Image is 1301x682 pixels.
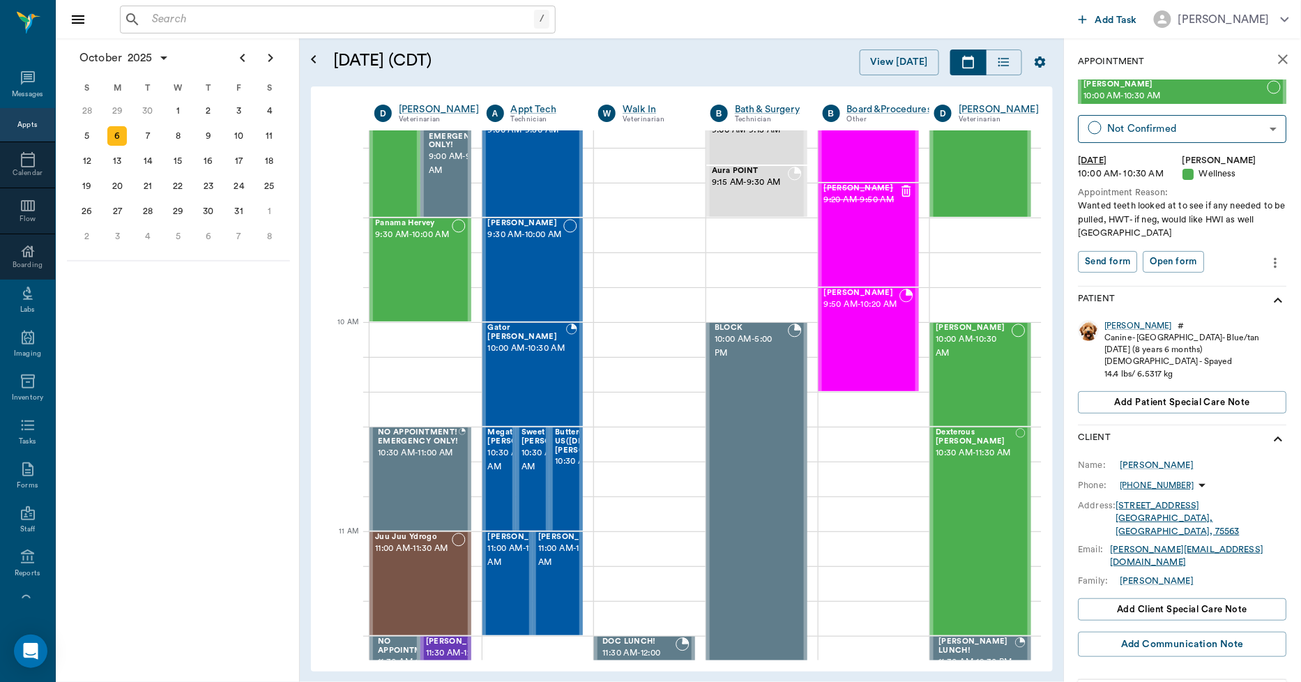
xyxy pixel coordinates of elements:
div: Tuesday, September 30, 2025 [138,101,158,121]
div: Forms [17,480,38,491]
a: [PERSON_NAME] [399,103,479,116]
a: [PERSON_NAME] [1120,459,1194,471]
div: Saturday, October 11, 2025 [259,126,279,146]
div: 11 AM [322,524,358,559]
div: 10:00 AM - 10:30 AM [1079,167,1183,181]
div: B [823,105,840,122]
div: Sunday, September 28, 2025 [77,101,97,121]
span: [PERSON_NAME] [824,184,900,193]
a: Board &Procedures [847,103,932,116]
div: BOOKED, 9:15 AM - 9:30 AM [706,165,807,218]
div: T [193,77,224,98]
div: Thursday, October 2, 2025 [199,101,218,121]
span: 9:00 AM - 9:30 AM [488,123,564,137]
span: [PERSON_NAME] [1084,80,1268,89]
span: 11:00 AM - 11:30 AM [375,542,452,556]
p: Patient [1079,292,1116,309]
span: 11:00 AM - 11:30 AM [488,542,558,570]
span: 10:30 AM - 11:30 AM [936,446,1015,460]
span: 10:30 AM - 11:00 AM [488,446,558,474]
div: Saturday, November 8, 2025 [259,227,279,246]
span: 10:00 AM - 10:30 AM [488,342,566,356]
div: Friday, October 3, 2025 [229,101,249,121]
div: Monday, October 13, 2025 [107,151,127,171]
div: Other [847,114,932,126]
span: Juu Juu Ydrogo [375,533,452,542]
button: Previous page [229,44,257,72]
div: Tuesday, October 21, 2025 [138,176,158,196]
div: [PERSON_NAME] [1105,320,1173,332]
div: NOT_CONFIRMED, 11:00 AM - 11:30 AM [533,531,583,636]
div: [PERSON_NAME] [1178,11,1270,28]
span: 9:00 AM - 9:30 AM [429,150,493,178]
button: View [DATE] [860,50,939,75]
div: BOOKED, 9:50 AM - 10:20 AM [819,287,920,392]
span: [PERSON_NAME] LUNCH! [938,637,1015,656]
span: [PERSON_NAME] [488,219,564,228]
span: 11:30 AM - 12:00 PM [602,646,676,674]
div: T [132,77,163,98]
div: Monday, October 27, 2025 [107,202,127,221]
span: BLOCK [715,324,788,333]
span: [PERSON_NAME] [488,533,558,542]
span: 9:50 AM - 10:20 AM [824,298,900,312]
div: Saturday, October 4, 2025 [259,101,279,121]
div: W [163,77,194,98]
div: Messages [12,89,44,100]
div: BOOKED, 10:30 AM - 11:00 AM [370,427,471,531]
button: Add client Special Care Note [1079,598,1287,621]
button: Open calendar [305,33,322,86]
a: Bath & Surgery [735,103,802,116]
div: BOOKED, 9:00 AM - 9:30 AM [482,113,584,218]
div: Wednesday, November 5, 2025 [169,227,188,246]
p: [PHONE_NUMBER] [1120,480,1194,492]
button: close [1270,45,1298,73]
span: Add client Special Care Note [1118,602,1248,617]
div: Staff [20,524,35,535]
p: Client [1079,431,1111,448]
div: Friday, October 10, 2025 [229,126,249,146]
div: NOT_CONFIRMED, 10:30 AM - 11:30 AM [930,427,1031,636]
span: 11:30 AM - 12:00 PM [426,646,496,674]
div: Wednesday, October 8, 2025 [169,126,188,146]
div: NOT_CONFIRMED, 10:30 AM - 11:00 AM [482,427,516,531]
button: Open form [1143,251,1204,273]
div: Phone: [1079,479,1120,492]
div: Sunday, October 19, 2025 [77,176,97,196]
div: Sunday, November 2, 2025 [77,227,97,246]
div: Today, Monday, October 6, 2025 [107,126,127,146]
button: October2025 [73,44,176,72]
div: D [934,105,952,122]
div: Thursday, November 6, 2025 [199,227,218,246]
div: M [102,77,133,98]
div: Appts [17,120,37,130]
div: NOT_CONFIRMED, 11:00 AM - 11:30 AM [482,531,533,636]
div: Appt Tech [511,103,578,116]
span: 9:30 AM - 10:00 AM [375,228,452,242]
div: [PERSON_NAME] [1183,154,1288,167]
div: Tasks [19,437,36,447]
div: Tuesday, October 14, 2025 [138,151,158,171]
button: [PERSON_NAME] [1143,6,1300,32]
a: Walk In [623,103,690,116]
span: 10:30 AM - 11:00 AM [555,455,667,469]
span: 9:15 AM - 9:30 AM [712,176,788,190]
span: 2025 [125,48,155,68]
div: Wednesday, October 29, 2025 [169,202,188,221]
div: NOT_CONFIRMED, 9:30 AM - 10:00 AM [370,218,471,322]
div: Tuesday, October 28, 2025 [138,202,158,221]
div: Family: [1079,575,1120,587]
div: B [710,105,728,122]
span: 11:00 AM - 11:30 AM [538,542,608,570]
div: Technician [735,114,802,126]
div: Email: [1079,543,1111,556]
div: BOOKED, 10:00 AM - 10:30 AM [482,322,584,427]
span: 9:20 AM - 9:50 AM [824,193,900,207]
a: [PERSON_NAME] [959,103,1039,116]
div: S [254,77,284,98]
div: F [224,77,254,98]
button: more [1265,251,1287,275]
div: CANCELED, 8:50 AM - 9:20 AM [819,78,920,183]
